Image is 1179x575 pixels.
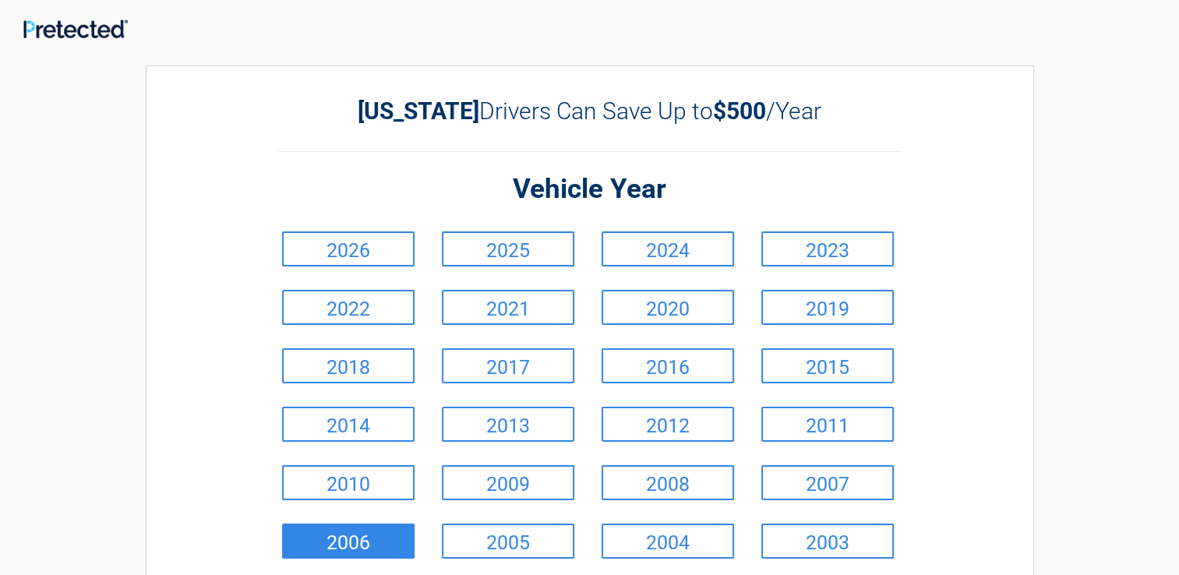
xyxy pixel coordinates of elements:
[602,348,734,383] a: 2016
[442,290,574,325] a: 2021
[442,465,574,500] a: 2009
[282,348,415,383] a: 2018
[23,19,128,38] img: Main Logo
[602,524,734,559] a: 2004
[282,407,415,442] a: 2014
[282,290,415,325] a: 2022
[442,231,574,266] a: 2025
[602,290,734,325] a: 2020
[713,97,766,125] b: $500
[282,231,415,266] a: 2026
[442,407,574,442] a: 2013
[278,97,902,125] h2: Drivers Can Save Up to /Year
[761,290,894,325] a: 2019
[442,348,574,383] a: 2017
[602,231,734,266] a: 2024
[602,407,734,442] a: 2012
[358,97,479,125] b: [US_STATE]
[282,524,415,559] a: 2006
[761,231,894,266] a: 2023
[442,524,574,559] a: 2005
[761,524,894,559] a: 2003
[761,465,894,500] a: 2007
[282,465,415,500] a: 2010
[761,348,894,383] a: 2015
[278,171,902,208] h2: Vehicle Year
[602,465,734,500] a: 2008
[761,407,894,442] a: 2011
